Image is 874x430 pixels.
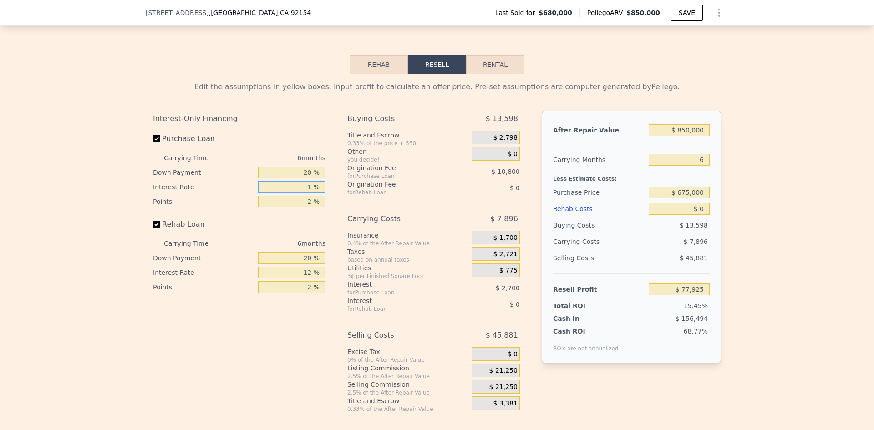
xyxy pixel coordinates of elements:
span: $ 0 [508,350,518,359]
div: Carrying Months [553,152,645,168]
span: $ 3,381 [493,400,517,408]
div: Insurance [347,231,468,240]
div: Interest [347,280,449,289]
label: Purchase Loan [153,131,254,147]
span: $ 13,598 [486,111,518,127]
div: Carrying Costs [553,233,610,250]
span: $ 45,881 [486,327,518,344]
div: Carrying Time [164,236,223,251]
div: After Repair Value [553,122,645,138]
span: $ 1,700 [493,234,517,242]
span: $ 2,798 [493,134,517,142]
div: for Purchase Loan [347,172,449,180]
span: Last Sold for [495,8,539,17]
div: Resell Profit [553,281,645,298]
span: $ 7,896 [684,238,708,245]
div: Title and Escrow [347,131,468,140]
div: 6 months [227,236,325,251]
span: $ 45,881 [680,254,708,262]
div: Down Payment [153,251,254,265]
div: 0% of the After Repair Value [347,356,468,364]
div: Interest Rate [153,265,254,280]
div: Carrying Costs [347,211,449,227]
span: $ 775 [499,267,518,275]
div: Listing Commission [347,364,468,373]
div: Purchase Price [553,184,645,201]
div: for Rehab Loan [347,305,449,313]
button: Show Options [710,4,728,22]
button: SAVE [671,5,703,21]
span: 68.77% [684,328,708,335]
span: $680,000 [539,8,572,17]
span: $850,000 [626,9,660,16]
span: $ 7,896 [490,211,518,227]
div: 2.5% of the After Repair Value [347,373,468,380]
div: Points [153,280,254,294]
div: 0.4% of the After Repair Value [347,240,468,247]
div: Interest Rate [153,180,254,194]
div: Points [153,194,254,209]
span: , [GEOGRAPHIC_DATA] [209,8,311,17]
span: $ 21,250 [489,367,518,375]
span: 15.45% [684,302,708,309]
div: Taxes [347,247,468,256]
div: Utilities [347,263,468,273]
span: $ 10,800 [492,168,520,175]
span: [STREET_ADDRESS] [146,8,209,17]
div: Selling Commission [347,380,468,389]
div: for Rehab Loan [347,189,449,196]
span: $ 13,598 [680,222,708,229]
span: $ 0 [510,184,520,192]
span: $ 2,700 [495,284,519,292]
span: Pellego ARV [587,8,627,17]
div: for Purchase Loan [347,289,449,296]
span: $ 2,721 [493,250,517,258]
div: Rehab Costs [553,201,645,217]
span: $ 21,250 [489,383,518,391]
div: Excise Tax [347,347,468,356]
div: 3¢ per Finished Square Foot [347,273,468,280]
div: 0.33% of the price + 550 [347,140,468,147]
div: 6 months [227,151,325,165]
div: Selling Costs [553,250,645,266]
span: $ 156,494 [676,315,708,322]
button: Rental [466,55,524,74]
div: Less Estimate Costs: [553,168,710,184]
div: Cash ROI [553,327,619,336]
div: Edit the assumptions in yellow boxes. Input profit to calculate an offer price. Pre-set assumptio... [153,81,721,92]
div: Other [347,147,468,156]
div: Buying Costs [553,217,645,233]
div: ROIs are not annualized [553,336,619,352]
div: Interest-Only Financing [153,111,325,127]
div: Total ROI [553,301,610,310]
button: Resell [408,55,466,74]
label: Rehab Loan [153,216,254,233]
div: 0.33% of the After Repair Value [347,405,468,413]
div: Down Payment [153,165,254,180]
button: Rehab [350,55,408,74]
div: Interest [347,296,449,305]
div: Buying Costs [347,111,449,127]
span: $ 0 [508,150,518,158]
input: Rehab Loan [153,221,160,228]
div: Title and Escrow [347,396,468,405]
span: , CA 92154 [278,9,311,16]
div: 2.5% of the After Repair Value [347,389,468,396]
div: you decide! [347,156,468,163]
div: Carrying Time [164,151,223,165]
div: Selling Costs [347,327,449,344]
div: Origination Fee [347,180,449,189]
div: based on annual taxes [347,256,468,263]
div: Cash In [553,314,610,323]
input: Purchase Loan [153,135,160,142]
span: $ 0 [510,301,520,308]
div: Origination Fee [347,163,449,172]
